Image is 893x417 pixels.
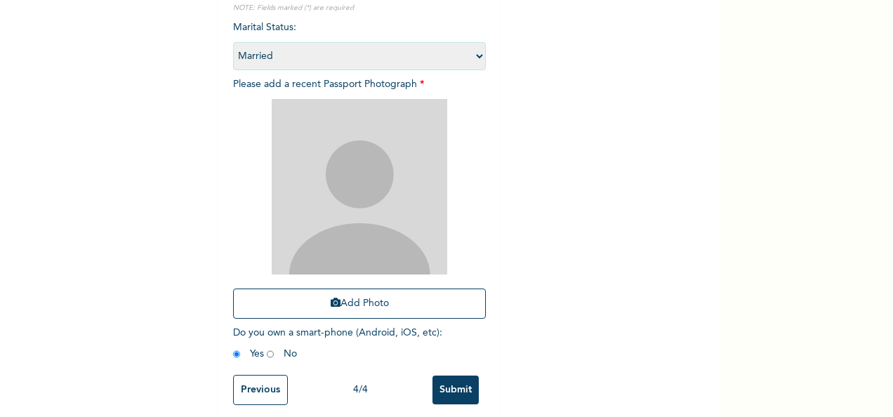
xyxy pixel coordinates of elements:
input: Previous [233,375,288,405]
img: Crop [272,99,447,274]
span: Please add a recent Passport Photograph [233,79,486,326]
button: Add Photo [233,289,486,319]
span: Do you own a smart-phone (Android, iOS, etc) : Yes No [233,328,442,359]
span: Marital Status : [233,22,486,61]
input: Submit [432,376,479,404]
div: 4 / 4 [288,383,432,397]
p: NOTE: Fields marked (*) are required [233,3,486,13]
